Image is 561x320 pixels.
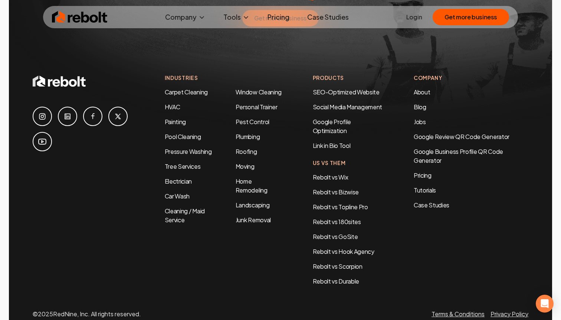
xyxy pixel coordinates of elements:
[262,10,295,25] a: Pricing
[236,118,269,126] a: Pest Control
[313,74,384,82] h4: Products
[159,10,211,25] button: Company
[165,88,208,96] a: Carpet Cleaning
[414,186,528,195] a: Tutorials
[313,103,383,111] a: Social Media Management
[236,162,255,170] a: Moving
[414,148,503,164] a: Google Business Profile QR Code Generator
[414,171,528,180] a: Pricing
[236,133,260,140] a: Plumbing
[165,74,283,82] h4: Industries
[236,88,282,96] a: Window Cleaning
[165,133,201,140] a: Pool Cleaning
[165,118,186,126] a: Painting
[313,248,374,255] a: Rebolt vs Hook Agency
[406,13,422,22] a: Login
[236,148,257,155] a: Roofing
[313,203,368,211] a: Rebolt vs Topline Pro
[433,9,509,25] button: Get more business
[313,188,359,196] a: Rebolt vs Bizwise
[217,10,256,25] button: Tools
[313,88,380,96] a: SEO-Optimized Website
[313,233,358,240] a: Rebolt vs GoSite
[165,162,201,170] a: Tree Services
[313,277,360,285] a: Rebolt vs Durable
[414,118,426,126] a: Jobs
[414,133,509,140] a: Google Review QR Code Generator
[313,262,362,270] a: Rebolt vs Scorpion
[313,218,361,226] a: Rebolt vs 180sites
[414,103,426,111] a: Blog
[236,201,269,209] a: Landscaping
[236,177,268,194] a: Home Remodeling
[414,201,528,210] a: Case Studies
[313,118,351,135] a: Google Profile Optimization
[301,10,355,25] a: Case Studies
[414,88,430,96] a: About
[52,10,108,25] img: Rebolt Logo
[165,192,190,200] a: Car Wash
[414,74,528,82] h4: Company
[313,142,351,149] a: Link in Bio Tool
[491,310,528,318] a: Privacy Policy
[33,310,141,319] p: © 2025 RedNine, Inc. All rights reserved.
[236,103,278,111] a: Personal Trainer
[165,207,205,224] a: Cleaning / Maid Service
[165,177,192,185] a: Electrician
[165,148,212,155] a: Pressure Washing
[236,216,271,224] a: Junk Removal
[165,103,180,111] a: HVAC
[536,295,554,313] div: Open Intercom Messenger
[313,159,384,167] h4: Us Vs Them
[313,173,348,181] a: Rebolt vs Wix
[432,310,485,318] a: Terms & Conditions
